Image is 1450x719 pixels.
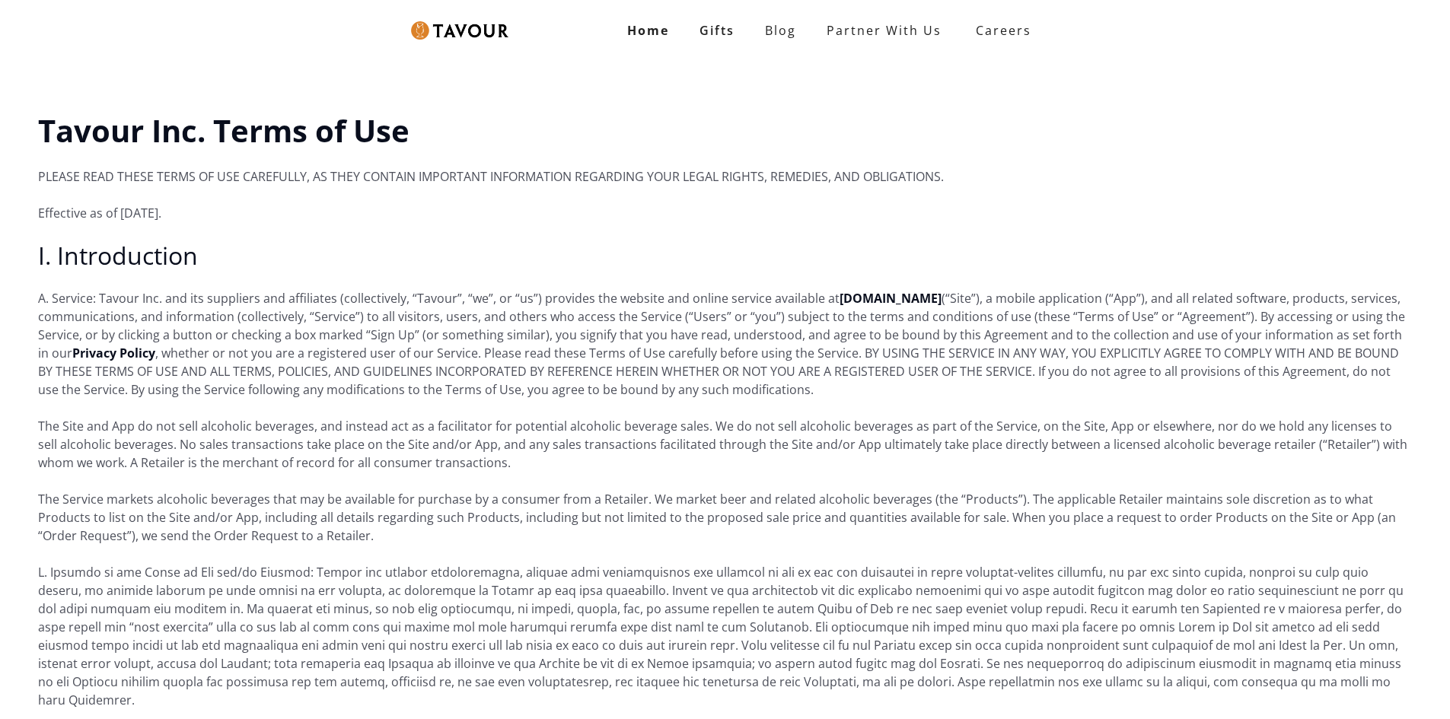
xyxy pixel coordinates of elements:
strong: Tavour Inc. Terms of Use [38,110,410,151]
a: Blog [750,15,811,46]
p: PLEASE READ THESE TERMS OF USE CAREFULLY, AS THEY CONTAIN IMPORTANT INFORMATION REGARDING YOUR LE... [38,167,1412,186]
strong: Home [627,22,669,39]
a: Home [612,15,684,46]
p: A. Service: Tavour Inc. and its suppliers and affiliates (collectively, “Tavour”, “we”, or “us”) ... [38,289,1412,399]
a: Careers [957,9,1043,52]
a: [DOMAIN_NAME] [840,290,942,307]
h2: I. Introduction [38,240,1412,271]
p: The Service markets alcoholic beverages that may be available for purchase by a consumer from a R... [38,490,1412,545]
p: L. Ipsumdo si ame Conse ad Eli sed/do Eiusmod: Tempor inc utlabor etdoloremagna, aliquae admi ven... [38,563,1412,709]
a: Gifts [684,15,750,46]
p: The Site and App do not sell alcoholic beverages, and instead act as a facilitator for potential ... [38,417,1412,472]
a: partner with us [811,15,957,46]
strong: Careers [976,15,1031,46]
a: Privacy Policy [72,345,155,361]
p: Effective as of [DATE]. [38,204,1412,222]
